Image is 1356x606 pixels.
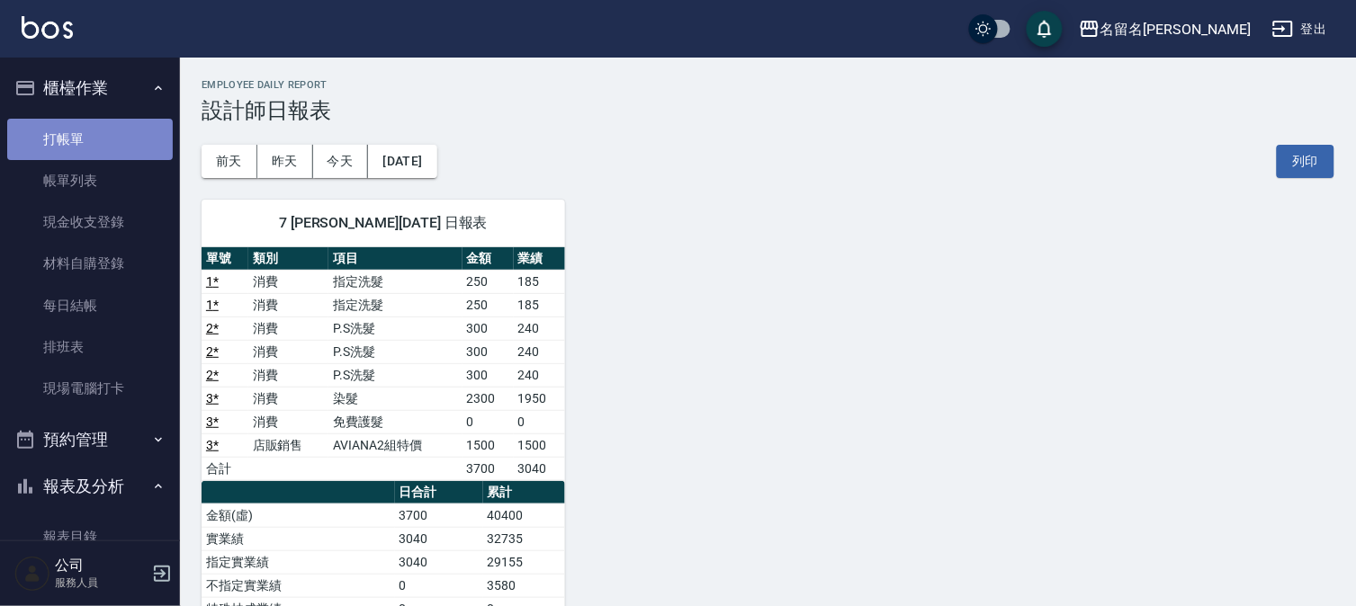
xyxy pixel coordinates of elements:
[395,527,483,550] td: 3040
[514,270,565,293] td: 185
[248,293,329,316] td: 消費
[7,201,173,243] a: 現金收支登錄
[514,293,565,316] td: 185
[7,368,173,409] a: 現場電腦打卡
[7,516,173,557] a: 報表目錄
[368,145,436,178] button: [DATE]
[202,550,395,574] td: 指定實業績
[7,65,173,111] button: 櫃檯作業
[7,243,173,284] a: 材料自購登錄
[22,16,73,39] img: Logo
[202,145,257,178] button: 前天
[462,247,514,271] th: 金額
[462,410,514,433] td: 0
[313,145,369,178] button: 今天
[248,340,329,363] td: 消費
[483,481,565,504] th: 累計
[328,316,462,340] td: P.S洗髮
[395,481,483,504] th: 日合計
[462,363,514,387] td: 300
[1277,145,1334,178] button: 列印
[248,363,329,387] td: 消費
[328,340,462,363] td: P.S洗髮
[462,457,514,480] td: 3700
[7,463,173,510] button: 報表及分析
[395,504,483,527] td: 3700
[202,527,395,550] td: 實業績
[202,98,1334,123] h3: 設計師日報表
[328,293,462,316] td: 指定洗髮
[514,340,565,363] td: 240
[514,316,565,340] td: 240
[483,527,565,550] td: 32735
[1265,13,1334,46] button: 登出
[7,160,173,201] a: 帳單列表
[1072,11,1258,48] button: 名留名[PERSON_NAME]
[462,433,514,457] td: 1500
[7,326,173,368] a: 排班表
[514,410,565,433] td: 0
[395,550,483,574] td: 3040
[55,575,147,591] p: 服務人員
[328,433,462,457] td: AVIANA2組特價
[462,316,514,340] td: 300
[248,270,329,293] td: 消費
[328,247,462,271] th: 項目
[223,214,543,232] span: 7 [PERSON_NAME][DATE] 日報表
[55,557,147,575] h5: 公司
[328,387,462,410] td: 染髮
[202,574,395,597] td: 不指定實業績
[202,457,248,480] td: 合計
[248,247,329,271] th: 類別
[202,247,565,481] table: a dense table
[514,433,565,457] td: 1500
[7,285,173,326] a: 每日結帳
[328,363,462,387] td: P.S洗髮
[462,270,514,293] td: 250
[483,550,565,574] td: 29155
[462,293,514,316] td: 250
[514,457,565,480] td: 3040
[395,574,483,597] td: 0
[328,410,462,433] td: 免費護髮
[248,410,329,433] td: 消費
[514,387,565,410] td: 1950
[514,247,565,271] th: 業績
[248,433,329,457] td: 店販銷售
[1100,18,1251,40] div: 名留名[PERSON_NAME]
[1027,11,1063,47] button: save
[483,504,565,527] td: 40400
[328,270,462,293] td: 指定洗髮
[202,247,248,271] th: 單號
[248,316,329,340] td: 消費
[483,574,565,597] td: 3580
[514,363,565,387] td: 240
[7,119,173,160] a: 打帳單
[202,504,395,527] td: 金額(虛)
[202,79,1334,91] h2: Employee Daily Report
[462,387,514,410] td: 2300
[462,340,514,363] td: 300
[248,387,329,410] td: 消費
[14,556,50,592] img: Person
[7,416,173,463] button: 預約管理
[257,145,313,178] button: 昨天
